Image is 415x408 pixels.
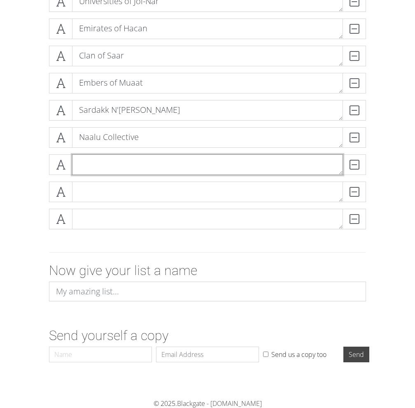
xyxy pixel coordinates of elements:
[49,263,366,278] h2: Now give your list a name
[271,350,326,359] label: Send us a copy too
[156,347,259,362] input: Email Address
[49,328,366,343] h2: Send yourself a copy
[49,347,152,362] input: Name
[177,399,262,408] a: Blackgate - [DOMAIN_NAME]
[343,347,369,362] input: Send
[49,282,366,301] input: My amazing list...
